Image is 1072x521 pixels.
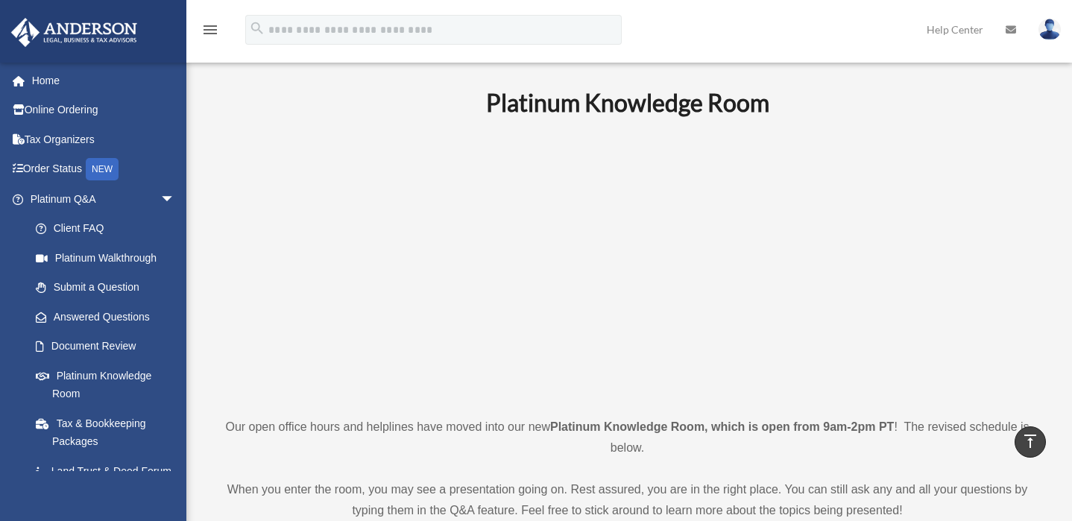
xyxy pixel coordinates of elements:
img: User Pic [1038,19,1061,40]
a: Platinum Walkthrough [21,243,198,273]
a: Document Review [21,332,198,361]
div: NEW [86,158,119,180]
a: Platinum Knowledge Room [21,361,190,408]
a: Land Trust & Deed Forum [21,456,198,486]
b: Platinum Knowledge Room [486,88,769,117]
a: Answered Questions [21,302,198,332]
a: Tax Organizers [10,124,198,154]
a: Submit a Question [21,273,198,303]
strong: Platinum Knowledge Room, which is open from 9am-2pm PT [550,420,894,433]
a: Order StatusNEW [10,154,198,185]
p: Our open office hours and helplines have moved into our new ! The revised schedule is below. [212,417,1042,458]
i: search [249,20,265,37]
a: Online Ordering [10,95,198,125]
a: Platinum Q&Aarrow_drop_down [10,184,198,214]
iframe: 231110_Toby_KnowledgeRoom [404,137,851,389]
i: vertical_align_top [1021,432,1039,450]
p: When you enter the room, you may see a presentation going on. Rest assured, you are in the right ... [212,479,1042,521]
a: vertical_align_top [1015,426,1046,458]
i: menu [201,21,219,39]
a: Home [10,66,198,95]
span: arrow_drop_down [160,184,190,215]
a: Tax & Bookkeeping Packages [21,408,198,456]
a: Client FAQ [21,214,198,244]
a: menu [201,26,219,39]
img: Anderson Advisors Platinum Portal [7,18,142,47]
